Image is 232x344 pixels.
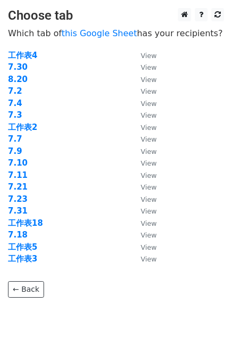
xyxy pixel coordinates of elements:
[62,28,137,38] a: this Google Sheet
[130,230,157,240] a: View
[141,100,157,108] small: View
[8,182,28,192] a: 7.21
[8,146,22,156] a: 7.9
[141,195,157,203] small: View
[141,52,157,60] small: View
[8,51,37,60] a: 工作表4
[8,170,28,180] a: 7.11
[141,76,157,84] small: View
[8,122,37,132] a: 工作表2
[141,171,157,179] small: View
[130,86,157,96] a: View
[141,243,157,251] small: View
[141,135,157,143] small: View
[130,206,157,216] a: View
[8,194,28,204] a: 7.23
[130,254,157,264] a: View
[130,122,157,132] a: View
[130,110,157,120] a: View
[8,218,43,228] a: 工作表18
[141,148,157,155] small: View
[8,281,44,298] a: ← Back
[8,86,22,96] a: 7.2
[141,63,157,71] small: View
[130,146,157,156] a: View
[141,231,157,239] small: View
[8,230,28,240] a: 7.18
[130,170,157,180] a: View
[130,194,157,204] a: View
[8,8,224,23] h3: Choose tab
[130,242,157,252] a: View
[8,28,224,39] p: Which tab of has your recipients?
[8,206,28,216] a: 7.31
[8,254,37,264] a: 工作表3
[8,99,22,108] a: 7.4
[8,110,22,120] a: 7.3
[130,51,157,60] a: View
[141,111,157,119] small: View
[141,255,157,263] small: View
[8,75,28,84] a: 8.20
[141,207,157,215] small: View
[130,218,157,228] a: View
[130,75,157,84] a: View
[141,87,157,95] small: View
[8,62,28,72] a: 7.30
[8,158,28,168] a: 7.10
[130,62,157,72] a: View
[130,99,157,108] a: View
[141,219,157,227] small: View
[141,124,157,132] small: View
[141,183,157,191] small: View
[130,134,157,144] a: View
[130,182,157,192] a: View
[8,242,37,252] a: 工作表5
[141,159,157,167] small: View
[130,158,157,168] a: View
[8,134,22,144] a: 7.7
